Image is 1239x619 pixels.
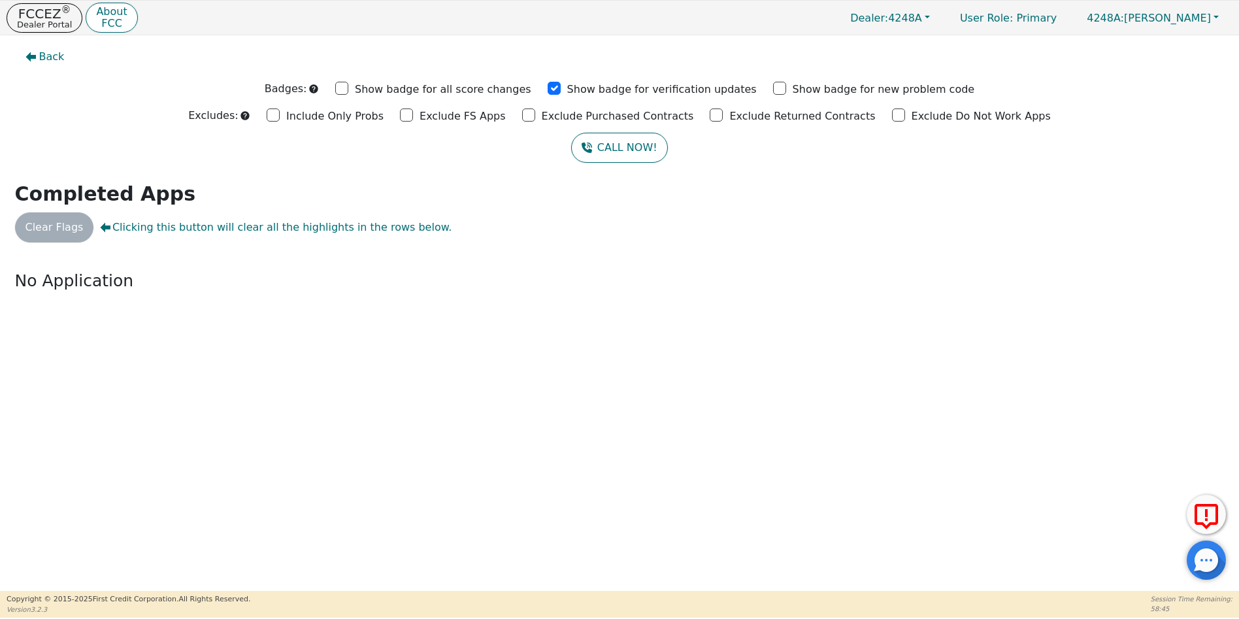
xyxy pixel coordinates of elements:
p: Badges: [265,81,307,97]
button: 4248A:[PERSON_NAME] [1073,8,1232,28]
span: Clicking this button will clear all the highlights in the rows below. [100,220,452,235]
button: FCCEZ®Dealer Portal [7,3,82,33]
a: User Role: Primary [947,5,1070,31]
button: Report Error to FCC [1187,495,1226,534]
p: Include Only Probs [286,109,384,124]
p: Show badge for new problem code [793,82,975,97]
span: User Role : [960,12,1013,24]
span: [PERSON_NAME] [1087,12,1211,24]
p: Show badge for verification updates [567,82,757,97]
span: Dealer: [850,12,888,24]
span: 4248A [850,12,922,24]
p: Primary [947,5,1070,31]
sup: ® [61,4,71,16]
p: Version 3.2.3 [7,605,250,614]
span: 4248A: [1087,12,1124,24]
button: AboutFCC [86,3,137,33]
span: Back [39,49,65,65]
p: Excludes: [188,108,238,124]
p: Exclude Returned Contracts [729,109,875,124]
p: Copyright © 2015- 2025 First Credit Corporation. [7,594,250,605]
p: No Application [15,269,1225,293]
p: Exclude Do Not Work Apps [912,109,1051,124]
span: All Rights Reserved. [178,595,250,603]
p: About [96,7,127,17]
button: CALL NOW! [571,133,667,163]
p: Show badge for all score changes [355,82,531,97]
p: FCCEZ [17,7,72,20]
p: Exclude Purchased Contracts [542,109,694,124]
p: Dealer Portal [17,20,72,29]
p: 58:45 [1151,604,1232,614]
button: Back [15,42,75,72]
p: Exclude FS Apps [420,109,506,124]
button: Dealer:4248A [836,8,944,28]
strong: Completed Apps [15,182,196,205]
p: FCC [96,18,127,29]
p: Session Time Remaining: [1151,594,1232,604]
